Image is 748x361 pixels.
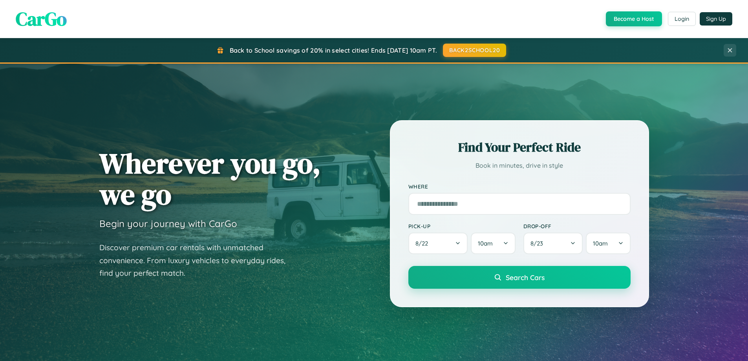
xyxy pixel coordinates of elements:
button: 10am [586,233,630,254]
button: 8/23 [523,233,583,254]
label: Where [408,183,631,190]
button: Become a Host [606,11,662,26]
span: CarGo [16,6,67,32]
h1: Wherever you go, we go [99,148,321,210]
button: Login [668,12,696,26]
button: Sign Up [700,12,732,26]
span: 10am [478,240,493,247]
button: 10am [471,233,515,254]
button: Search Cars [408,266,631,289]
p: Discover premium car rentals with unmatched convenience. From luxury vehicles to everyday rides, ... [99,241,296,280]
h2: Find Your Perfect Ride [408,139,631,156]
label: Drop-off [523,223,631,229]
span: Back to School savings of 20% in select cities! Ends [DATE] 10am PT. [230,46,437,54]
span: 8 / 23 [530,240,547,247]
button: 8/22 [408,233,468,254]
span: 10am [593,240,608,247]
button: BACK2SCHOOL20 [443,44,506,57]
p: Book in minutes, drive in style [408,160,631,171]
label: Pick-up [408,223,516,229]
span: Search Cars [506,273,545,282]
span: 8 / 22 [415,240,432,247]
h3: Begin your journey with CarGo [99,218,237,229]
